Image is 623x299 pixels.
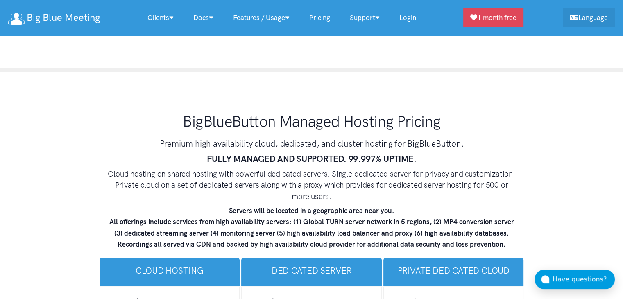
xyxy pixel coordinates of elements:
[340,9,390,27] a: Support
[138,9,184,27] a: Clients
[8,9,100,27] a: Big Blue Meeting
[299,9,340,27] a: Pricing
[563,8,615,27] a: Language
[223,9,299,27] a: Features / Usage
[107,111,517,131] h1: BigBlueButton Managed Hosting Pricing
[390,9,426,27] a: Login
[106,265,233,276] h3: Cloud Hosting
[248,265,375,276] h3: Dedicated Server
[535,270,615,289] button: Have questions?
[463,8,523,27] a: 1 month free
[207,154,417,164] strong: FULLY MANAGED AND SUPPORTED. 99.997% UPTIME.
[553,274,615,285] div: Have questions?
[107,168,517,202] h4: Cloud hosting on shared hosting with powerful dedicated servers. Single dedicated server for priv...
[109,206,514,248] strong: Servers will be located in a geographic area near you. All offerings include services from high a...
[8,13,25,25] img: logo
[390,265,517,276] h3: Private Dedicated Cloud
[107,138,517,149] h3: Premium high availability cloud, dedicated, and cluster hosting for BigBlueButton.
[184,9,223,27] a: Docs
